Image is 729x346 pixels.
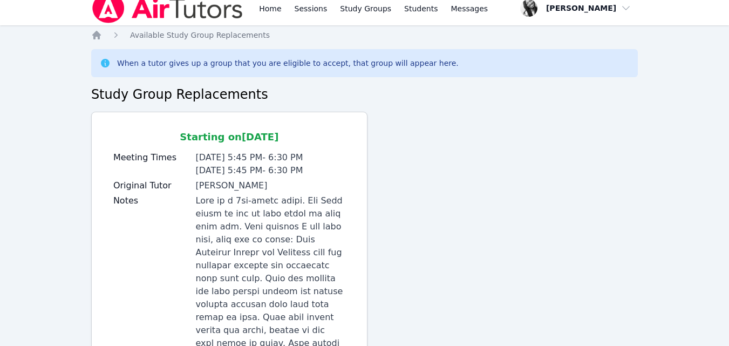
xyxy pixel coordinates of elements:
span: Messages [451,3,488,14]
h2: Study Group Replacements [91,86,638,103]
a: Available Study Group Replacements [130,30,270,40]
span: Available Study Group Replacements [130,31,270,39]
li: [DATE] 5:45 PM - 6:30 PM [196,164,345,177]
label: Meeting Times [113,151,189,164]
nav: Breadcrumb [91,30,638,40]
div: [PERSON_NAME] [196,179,345,192]
label: Original Tutor [113,179,189,192]
div: When a tutor gives up a group that you are eligible to accept, that group will appear here. [117,58,459,69]
span: Starting on [DATE] [180,131,278,143]
li: [DATE] 5:45 PM - 6:30 PM [196,151,345,164]
label: Notes [113,194,189,207]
